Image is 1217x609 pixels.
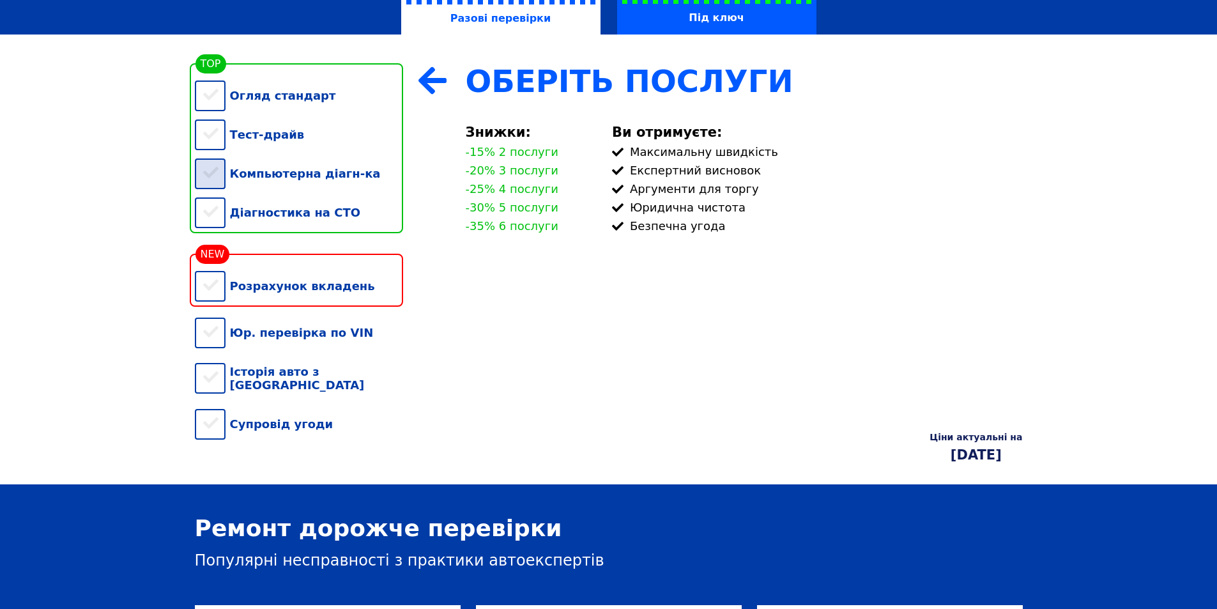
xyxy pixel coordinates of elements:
[195,115,403,154] div: Тест-драйв
[466,63,1023,99] div: Оберіть Послуги
[930,447,1022,463] div: [DATE]
[466,164,558,177] div: -20% 3 послуги
[466,201,558,214] div: -30% 5 послуги
[930,432,1022,442] div: Ціни актуальні на
[195,352,403,405] div: Історія авто з [GEOGRAPHIC_DATA]
[466,182,558,196] div: -25% 4 послуги
[612,201,1023,214] div: Юридична чистота
[612,219,1023,233] div: Безпечна угода
[195,266,403,305] div: Розрахунок вкладень
[466,145,558,158] div: -15% 2 послуги
[612,125,1023,140] div: Ви отримуєте:
[195,154,403,193] div: Компьютерна діагн-ка
[195,193,403,232] div: Діагностика на СТО
[612,182,1023,196] div: Аргументи для торгу
[195,313,403,352] div: Юр. перевірка по VIN
[195,515,1023,541] div: Ремонт дорожче перевірки
[195,76,403,115] div: Огляд стандарт
[612,164,1023,177] div: Експертний висновок
[612,145,1023,158] div: Максимальну швидкість
[195,405,403,443] div: Супровід угоди
[195,551,1023,569] div: Популярні несправності з практики автоекспертів
[466,125,597,140] div: Знижки:
[466,219,558,233] div: -35% 6 послуги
